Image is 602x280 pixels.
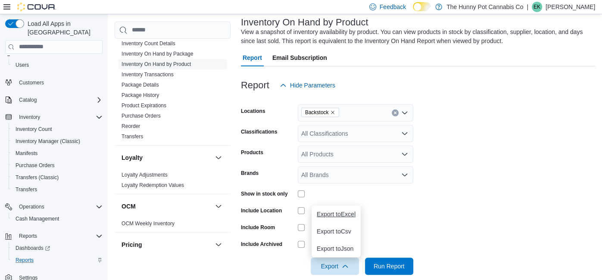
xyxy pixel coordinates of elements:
a: Inventory Manager (Classic) [12,136,84,146]
span: Backstock [305,108,329,117]
a: Cash Management [12,214,62,224]
span: Transfers [12,184,103,195]
span: Customers [16,77,103,88]
span: Purchase Orders [122,112,161,119]
span: EK [533,2,540,12]
a: Inventory On Hand by Package [122,51,193,57]
span: Export to Json [317,245,356,252]
span: OCM Weekly Inventory [122,220,175,227]
button: Open list of options [401,171,408,178]
span: Inventory Count [12,124,103,134]
span: Package Details [122,81,159,88]
span: Inventory Count [16,126,52,133]
label: Brands [241,170,259,177]
span: Operations [19,203,44,210]
button: Cash Management [9,213,106,225]
label: Show in stock only [241,190,288,197]
button: Manifests [9,147,106,159]
span: Catalog [16,95,103,105]
button: Loyalty [122,153,212,162]
label: Classifications [241,128,278,135]
span: Export to Excel [317,211,356,218]
a: Purchase Orders [122,113,161,119]
a: Reorder [122,123,140,129]
span: Backstock [301,108,340,117]
button: Export toJson [312,240,361,257]
h3: Report [241,80,269,90]
a: Users [12,60,32,70]
a: Transfers [122,134,143,140]
a: Inventory Transactions [122,72,174,78]
span: Dashboards [16,245,50,252]
p: | [527,2,528,12]
span: Loyalty Adjustments [122,171,168,178]
span: Package History [122,92,159,99]
button: Pricing [122,240,212,249]
span: Export to Csv [317,228,356,235]
button: Inventory Manager (Classic) [9,135,106,147]
span: Run Report [374,262,405,271]
a: Transfers (Classic) [12,172,62,183]
a: Package History [122,92,159,98]
span: Inventory On Hand by Package [122,50,193,57]
div: Loyalty [115,170,231,194]
span: Inventory On Hand by Product [122,61,191,68]
button: Transfers [9,184,106,196]
span: Purchase Orders [16,162,55,169]
span: Inventory [19,114,40,121]
button: Run Report [365,258,413,275]
label: Products [241,149,263,156]
button: Hide Parameters [276,77,339,94]
span: Operations [16,202,103,212]
h3: Pricing [122,240,142,249]
button: Catalog [2,94,106,106]
button: Inventory [16,112,44,122]
a: Product Expirations [122,103,166,109]
span: Manifests [16,150,37,157]
a: Purchase Orders [12,160,58,171]
span: Users [16,62,29,68]
a: Loyalty Redemption Values [122,182,184,188]
input: Dark Mode [413,2,431,11]
a: Inventory Count [12,124,56,134]
label: Include Location [241,207,282,214]
img: Cova [17,3,56,11]
span: Dashboards [12,243,103,253]
button: Operations [16,202,48,212]
div: Elizabeth Kettlehut [532,2,542,12]
a: Reports [12,255,37,265]
div: View a snapshot of inventory availability by product. You can view products in stock by classific... [241,28,591,46]
a: Inventory Count Details [122,40,175,47]
button: Loyalty [213,152,224,163]
button: OCM [122,202,212,211]
span: Transfers (Classic) [12,172,103,183]
button: Clear input [392,109,399,116]
a: Manifests [12,148,41,159]
span: Loyalty Redemption Values [122,182,184,189]
div: Inventory [115,18,231,145]
span: Reports [16,231,103,241]
div: OCM [115,218,231,232]
p: [PERSON_NAME] [546,2,595,12]
a: Inventory On Hand by Product [122,61,191,67]
button: OCM [213,201,224,212]
a: Loyalty Adjustments [122,172,168,178]
span: Report [243,49,262,66]
a: Dashboards [9,242,106,254]
span: Product Expirations [122,102,166,109]
span: Reports [16,257,34,264]
a: Package Details [122,82,159,88]
button: Remove Backstock from selection in this group [330,110,335,115]
button: Catalog [16,95,40,105]
span: Export [316,258,354,275]
button: Transfers (Classic) [9,171,106,184]
span: Inventory Transactions [122,71,174,78]
span: Cash Management [12,214,103,224]
span: Transfers (Classic) [16,174,59,181]
h3: Inventory On Hand by Product [241,17,368,28]
button: Open list of options [401,151,408,158]
label: Locations [241,108,265,115]
span: Reports [12,255,103,265]
button: Purchase Orders [9,159,106,171]
button: Open list of options [401,109,408,116]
